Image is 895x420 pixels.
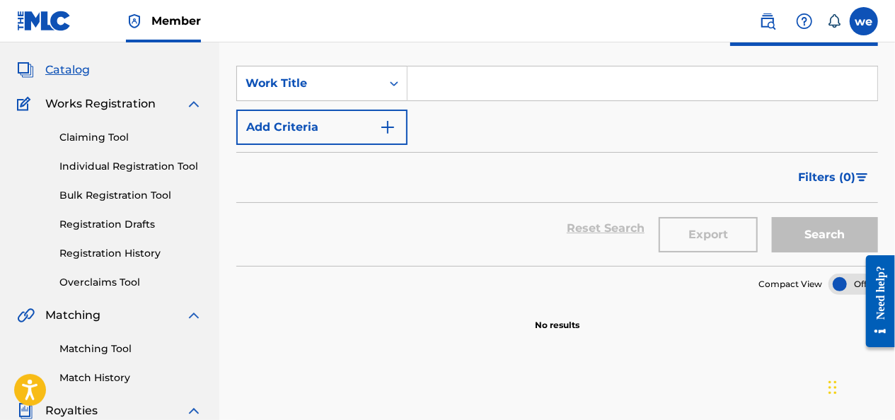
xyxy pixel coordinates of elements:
img: expand [185,402,202,419]
a: Individual Registration Tool [59,159,202,174]
iframe: Chat Widget [824,352,895,420]
span: Member [151,13,201,29]
iframe: Resource Center [855,245,895,358]
span: Catalog [45,62,90,78]
a: SummarySummary [17,28,103,45]
div: Help [790,7,819,35]
a: Claiming Tool [59,130,202,145]
div: Notifications [827,14,841,28]
img: MLC Logo [17,11,71,31]
span: Works Registration [45,95,156,112]
span: Filters ( 0 ) [798,169,855,186]
a: Registration Drafts [59,217,202,232]
img: filter [856,173,868,182]
a: Overclaims Tool [59,275,202,290]
button: Add Criteria [236,110,408,145]
img: Top Rightsholder [126,13,143,30]
a: Public Search [753,7,782,35]
div: Work Title [246,75,373,92]
a: Registration History [59,246,202,261]
img: Catalog [17,62,34,78]
p: No results [535,302,579,332]
img: Royalties [17,402,34,419]
div: User Menu [850,7,878,35]
div: Drag [828,366,837,409]
span: Compact View [758,278,822,291]
a: Matching Tool [59,342,202,356]
img: 9d2ae6d4665cec9f34b9.svg [379,119,396,136]
span: Matching [45,307,100,324]
img: Matching [17,307,35,324]
img: Works Registration [17,95,35,112]
img: help [796,13,813,30]
a: CatalogCatalog [17,62,90,78]
a: Bulk Registration Tool [59,188,202,203]
img: search [759,13,776,30]
a: Match History [59,371,202,385]
form: Search Form [236,66,878,266]
img: expand [185,307,202,324]
img: expand [185,95,202,112]
button: Filters (0) [790,160,878,195]
span: Royalties [45,402,98,419]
